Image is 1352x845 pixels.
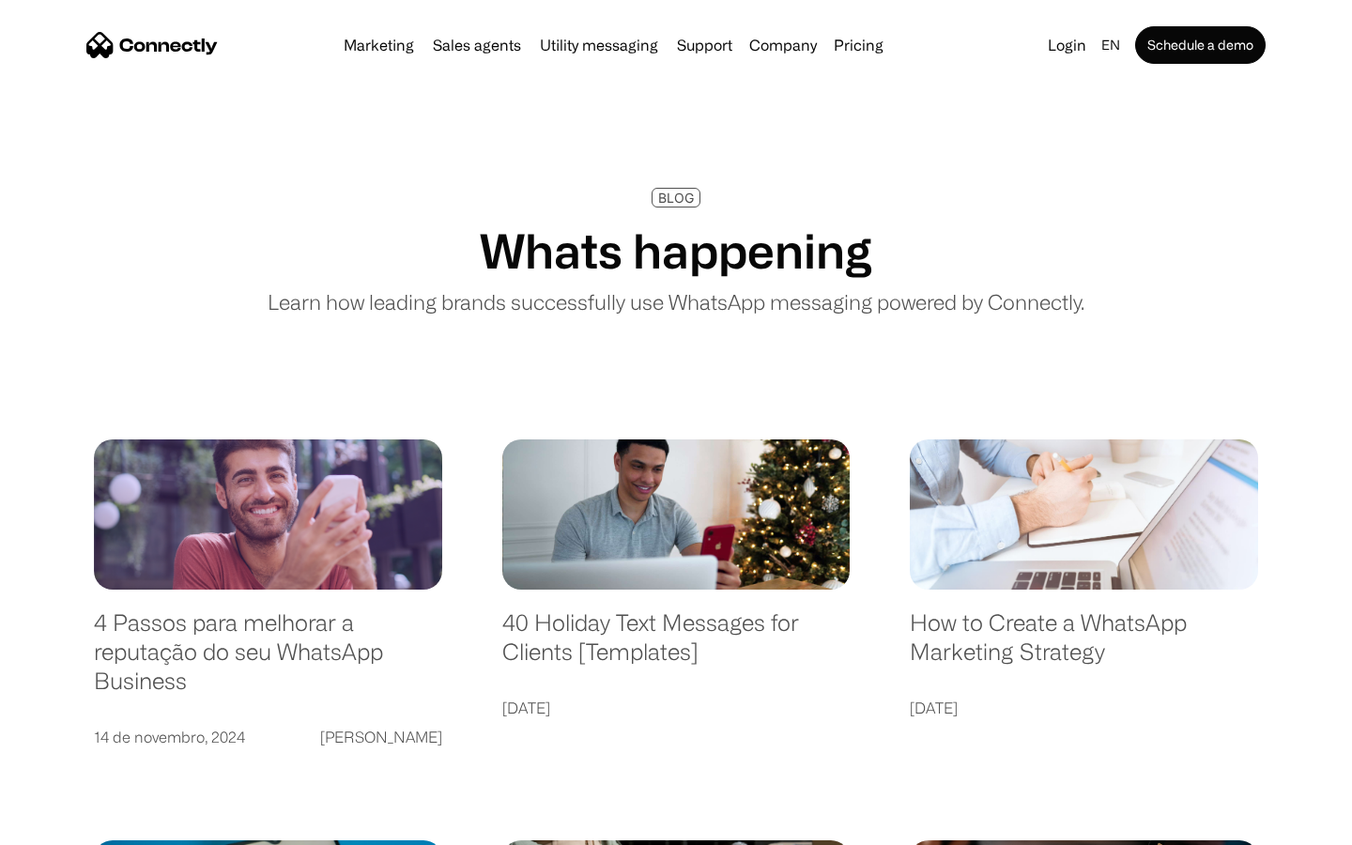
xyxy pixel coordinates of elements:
a: How to Create a WhatsApp Marketing Strategy [910,608,1258,684]
div: 14 de novembro, 2024 [94,724,245,750]
h1: Whats happening [480,223,872,279]
a: Pricing [826,38,891,53]
a: Support [669,38,740,53]
a: 40 Holiday Text Messages for Clients [Templates] [502,608,851,684]
div: en [1101,32,1120,58]
div: [DATE] [502,695,550,721]
a: Login [1040,32,1094,58]
div: [PERSON_NAME] [320,724,442,750]
div: Company [749,32,817,58]
ul: Language list [38,812,113,838]
div: BLOG [658,191,694,205]
a: Marketing [336,38,422,53]
div: Company [744,32,822,58]
p: Learn how leading brands successfully use WhatsApp messaging powered by Connectly. [268,286,1084,317]
a: Utility messaging [532,38,666,53]
a: Sales agents [425,38,529,53]
a: Schedule a demo [1135,26,1266,64]
div: en [1094,32,1131,58]
a: home [86,31,218,59]
aside: Language selected: English [19,812,113,838]
a: 4 Passos para melhorar a reputação do seu WhatsApp Business [94,608,442,714]
div: [DATE] [910,695,958,721]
